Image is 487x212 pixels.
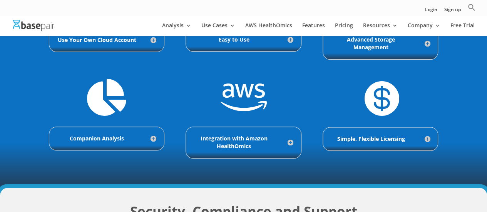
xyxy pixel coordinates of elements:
a: Features [302,23,325,36]
iframe: Drift Widget Chat Controller [449,174,478,203]
a: Sign up [444,7,461,15]
a: Search Icon Link [468,3,475,15]
a: Analysis [162,23,191,36]
span:  [87,79,126,116]
svg: Search [468,3,475,11]
h5: Companion Analysis [57,135,156,142]
a: Company [408,23,440,36]
a: Pricing [335,23,353,36]
h5: Easy to Use [194,36,293,43]
h5: Simple, Flexible Licensing [331,135,430,143]
img: Basepair [13,20,54,31]
a: AWS HealthOmics [245,23,292,36]
a: Free Trial [450,23,475,36]
a: Use Cases [201,23,235,36]
h5: Advanced Storage Management [331,36,430,52]
h5: Integration with Amazon HealthOmics [194,135,293,150]
a: Resources [363,23,398,36]
a: Login [425,7,437,15]
span:  [220,79,266,116]
h5: Use Your Own Cloud Account [57,36,156,44]
span:  [362,79,399,116]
